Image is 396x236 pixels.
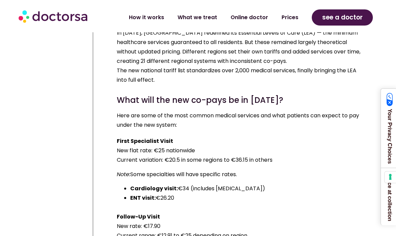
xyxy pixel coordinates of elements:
a: see a doctor [312,9,373,26]
h4: What will the new co-pays be in [DATE]? [117,96,365,104]
nav: Menu [107,10,305,25]
img: California Consumer Privacy Act (CCPA) Opt-Out Icon [387,93,393,106]
em: Note: [117,170,130,178]
strong: Cardiology visit: [130,185,178,192]
p: In [DATE], [GEOGRAPHIC_DATA] redefined its Essential Levels of Care (LEA) — the minimum healthcar... [117,28,365,85]
strong: ENT visit: [130,194,156,202]
li: €34 (includes [MEDICAL_DATA]) [130,184,365,193]
strong: First Specialist Visit [117,137,173,145]
button: Your consent preferences for tracking technologies [385,171,396,183]
li: €26.20 [130,193,365,203]
strong: Follow-Up Visit [117,213,160,221]
a: Prices [275,10,305,25]
p: Some specialties will have specific rates. [117,170,365,179]
a: How it works [122,10,171,25]
div: Here are some of the most common medical services and what patients can expect to pay under the n... [117,111,365,130]
p: New flat rate: €25 nationwide Current variation: €20.5 in some regions to €36.15 in others [117,136,365,165]
span: see a doctor [322,12,363,23]
a: Online doctor [224,10,275,25]
a: What we treat [171,10,224,25]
